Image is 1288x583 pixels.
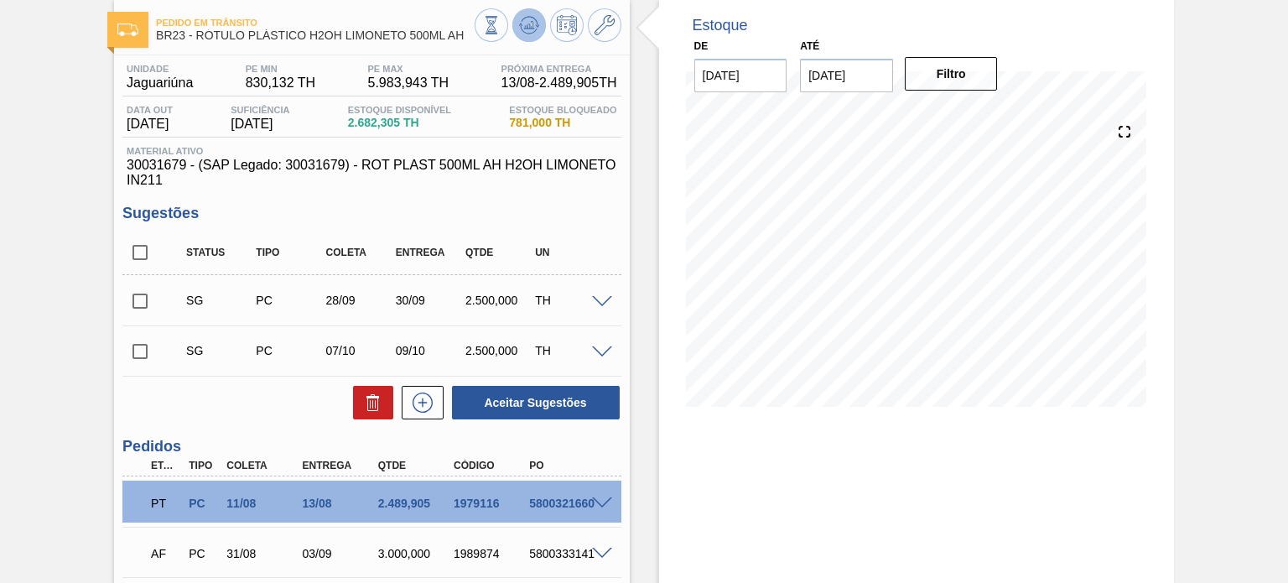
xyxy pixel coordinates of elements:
[449,547,532,560] div: 1989874
[299,547,382,560] div: 03/09/2025
[184,547,222,560] div: Pedido de Compra
[182,294,258,307] div: Sugestão Criada
[501,75,617,91] span: 13/08 - 2.489,905 TH
[127,158,616,188] span: 30031679 - (SAP Legado: 30031679) - ROT PLAST 500ML AH H2OH LIMONETO IN211
[374,497,457,510] div: 2.489,905
[246,64,315,74] span: PE MIN
[694,40,709,52] label: De
[151,497,180,510] p: PT
[231,105,289,115] span: Suficiência
[299,460,382,471] div: Entrega
[461,294,538,307] div: 2.500,000
[127,105,173,115] span: Data out
[348,117,451,129] span: 2.682,305 TH
[156,29,474,42] span: BR23 - RÓTULO PLÁSTICO H2OH LIMONETO 500ML AH
[252,247,328,258] div: Tipo
[905,57,998,91] button: Filtro
[588,8,621,42] button: Ir ao Master Data / Geral
[127,117,173,132] span: [DATE]
[322,247,398,258] div: Coleta
[322,344,398,357] div: 07/10/2025
[392,294,468,307] div: 30/09/2025
[509,105,616,115] span: Estoque Bloqueado
[222,497,305,510] div: 11/08/2025
[512,8,546,42] button: Atualizar Gráfico
[693,17,748,34] div: Estoque
[800,59,893,92] input: dd/mm/yyyy
[452,386,620,419] button: Aceitar Sugestões
[184,497,222,510] div: Pedido de Compra
[117,23,138,36] img: Ícone
[147,485,184,522] div: Pedido em Trânsito
[449,497,532,510] div: 1979116
[122,438,621,455] h3: Pedidos
[525,547,608,560] div: 5800333141
[525,460,608,471] div: PO
[392,247,468,258] div: Entrega
[348,105,451,115] span: Estoque Disponível
[184,460,222,471] div: Tipo
[374,547,457,560] div: 3.000,000
[525,497,608,510] div: 5800321660
[147,460,184,471] div: Etapa
[531,247,607,258] div: UN
[444,384,621,421] div: Aceitar Sugestões
[800,40,819,52] label: Até
[182,247,258,258] div: Status
[231,117,289,132] span: [DATE]
[694,59,787,92] input: dd/mm/yyyy
[475,8,508,42] button: Visão Geral dos Estoques
[392,344,468,357] div: 09/10/2025
[501,64,617,74] span: Próxima Entrega
[222,460,305,471] div: Coleta
[550,8,584,42] button: Programar Estoque
[461,247,538,258] div: Qtde
[299,497,382,510] div: 13/08/2025
[322,294,398,307] div: 28/09/2025
[393,386,444,419] div: Nova sugestão
[531,294,607,307] div: TH
[127,75,193,91] span: Jaguariúna
[246,75,315,91] span: 830,132 TH
[374,460,457,471] div: Qtde
[182,344,258,357] div: Sugestão Criada
[222,547,305,560] div: 31/08/2025
[127,146,616,156] span: Material ativo
[531,344,607,357] div: TH
[151,547,180,560] p: AF
[345,386,393,419] div: Excluir Sugestões
[127,64,193,74] span: Unidade
[252,344,328,357] div: Pedido de Compra
[252,294,328,307] div: Pedido de Compra
[147,535,184,572] div: Aguardando Faturamento
[122,205,621,222] h3: Sugestões
[461,344,538,357] div: 2.500,000
[367,75,449,91] span: 5.983,943 TH
[156,18,474,28] span: Pedido em Trânsito
[367,64,449,74] span: PE MAX
[449,460,532,471] div: Código
[509,117,616,129] span: 781,000 TH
